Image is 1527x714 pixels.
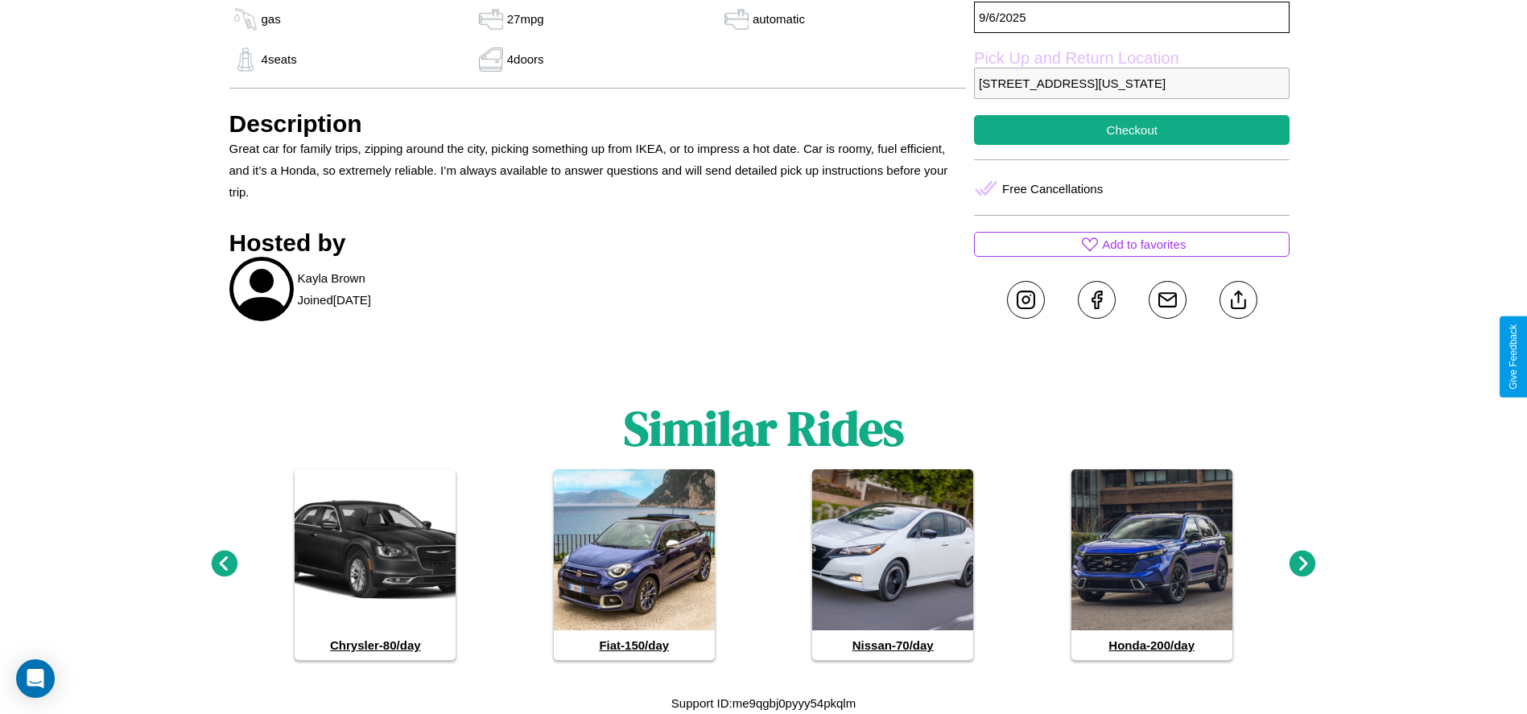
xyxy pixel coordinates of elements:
[475,7,507,31] img: gas
[974,232,1290,257] button: Add to favorites
[298,289,371,311] p: Joined [DATE]
[720,7,753,31] img: gas
[229,138,967,203] p: Great car for family trips, zipping around the city, picking something up from IKEA, or to impres...
[229,229,967,257] h3: Hosted by
[974,2,1290,33] p: 9 / 6 / 2025
[507,8,544,30] p: 27 mpg
[974,68,1290,99] p: [STREET_ADDRESS][US_STATE]
[295,469,456,660] a: Chrysler-80/day
[507,48,544,70] p: 4 doors
[671,692,856,714] p: Support ID: me9qgbj0pyyy54pkqlm
[1071,469,1232,660] a: Honda-200/day
[229,7,262,31] img: gas
[298,267,365,289] p: Kayla Brown
[295,630,456,660] h4: Chrysler - 80 /day
[262,8,281,30] p: gas
[1102,233,1186,255] p: Add to favorites
[974,49,1290,68] label: Pick Up and Return Location
[1071,630,1232,660] h4: Honda - 200 /day
[1002,178,1103,200] p: Free Cancellations
[812,630,973,660] h4: Nissan - 70 /day
[554,469,715,660] a: Fiat-150/day
[475,47,507,72] img: gas
[974,115,1290,145] button: Checkout
[16,659,55,698] div: Open Intercom Messenger
[1508,324,1519,390] div: Give Feedback
[554,630,715,660] h4: Fiat - 150 /day
[753,8,805,30] p: automatic
[229,110,967,138] h3: Description
[812,469,973,660] a: Nissan-70/day
[624,395,904,461] h1: Similar Rides
[229,47,262,72] img: gas
[262,48,297,70] p: 4 seats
